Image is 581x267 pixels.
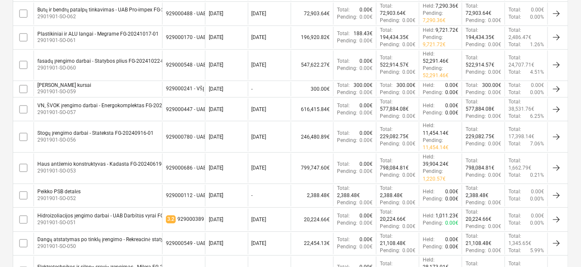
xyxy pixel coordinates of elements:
div: 929000780 - UAB "Stateksta" [166,134,233,140]
p: 0.00€ [531,188,544,195]
div: 799,747.60€ [291,153,334,183]
p: 0.00€ [531,82,544,89]
div: 929000389 - UAB "Darbštūs vyrai" [177,216,255,222]
p: Total : [380,98,393,106]
p: Held : [423,212,435,220]
p: 7.06% [530,140,544,147]
p: Pending : [337,199,357,206]
p: Pending : [380,17,400,24]
p: 0.00€ [488,172,501,179]
p: Pending : [380,89,400,96]
div: Plastikiniai ir ALU langai - Megrame FG-20241017-01 [37,31,159,37]
p: Total : [508,14,521,21]
div: [DATE] [252,106,267,112]
div: 300.00€ [291,82,334,96]
p: 2901901-SO-052 [37,195,81,202]
p: Pending : [466,247,486,254]
p: Total : [466,157,478,164]
p: Pending : [466,199,486,206]
div: [DATE] [252,34,267,40]
p: Pending : [423,243,443,250]
p: Total : [508,195,521,203]
p: Pending : [423,109,443,117]
p: 11,454.14€ [423,144,449,151]
div: - [252,192,253,198]
p: 20,224.66€ [466,216,491,223]
p: Total : [380,185,393,192]
p: Pending : [466,113,486,120]
p: Pending : [380,199,400,206]
div: Chat Widget [539,226,581,267]
p: Pending : [423,89,443,96]
div: Peikko PSB detalės [37,189,81,195]
p: 0.00€ [445,220,458,227]
p: Pending : [337,89,357,96]
div: Butų ir bendrų patalpų tinkavimas - UAB Pro-impex FG-20241107-01 [37,7,192,13]
p: 1,220.57€ [423,175,446,183]
p: Total : [466,27,478,34]
p: Pending : [337,37,357,44]
div: 929000549 - UAB "Rekreacinė statyba" [166,240,254,247]
div: [DATE] [209,134,224,140]
p: 2,486.47€ [508,34,531,41]
p: 798,084.81€ [380,164,409,172]
p: 21,108.48€ [466,240,491,247]
p: 194,434.35€ [380,34,409,41]
p: 72,903.64€ [380,10,406,17]
p: Held : [423,153,435,161]
div: Stogų įrengimo darbai - Stateksta FG-20240916-01 [37,130,154,136]
p: Pending : [337,14,357,21]
p: 20,224.66€ [380,216,406,223]
div: 547,622.27€ [291,50,334,80]
p: Held : [423,122,435,129]
p: 0.00€ [488,199,501,206]
div: 929000488 - UAB "Pro-impex" [166,11,234,17]
p: 2901901-SO-062 [37,13,192,20]
p: 9,721.72€ [423,41,446,48]
div: 246,480.89€ [291,122,334,151]
p: 0.00€ [488,247,501,254]
p: 0.00€ [359,199,373,206]
p: Total : [380,157,393,164]
p: 300.00€ [354,82,373,89]
p: 522,914.57€ [380,61,409,69]
p: Total : [508,233,521,240]
p: 21,108.48€ [380,240,406,247]
p: 0.21% [530,172,544,179]
p: 6.25% [530,113,544,120]
p: 7,290.36€ [435,3,458,10]
p: 0.00€ [359,37,373,44]
p: 0.00% [530,220,544,227]
p: Total : [508,140,521,147]
p: 0.00€ [488,89,501,96]
div: 929000447 - UAB "Energokomplektas" [166,106,254,112]
div: [DATE] [252,134,267,140]
p: Pending : [337,243,357,250]
p: 72,903.64€ [466,10,491,17]
p: Total : [508,69,521,76]
p: 0.00€ [402,223,415,230]
p: Total : [508,172,521,179]
p: Total : [508,98,521,106]
p: 0.00€ [359,161,373,168]
p: Pending : [380,140,400,147]
p: 0.00% [530,195,544,203]
p: 0.00€ [402,199,415,206]
p: Total : [508,54,521,61]
p: 5.99% [530,247,544,254]
p: Total : [508,89,521,96]
p: 2,388.48€ [466,192,488,199]
p: 0.00€ [488,113,501,120]
div: fasadų įrengimo darbai - Statybos plius FG-20241022-01 [37,58,167,64]
p: Held : [423,27,435,34]
p: 0.00€ [359,137,373,144]
p: Total : [337,102,350,109]
p: Total : [508,212,521,220]
p: Total : [466,54,478,61]
div: [DATE] [209,11,224,17]
p: Pending : [466,69,486,76]
p: Total : [380,27,393,34]
div: [DATE] [209,217,224,222]
p: Pending : [466,172,486,179]
p: Pending : [337,137,357,144]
